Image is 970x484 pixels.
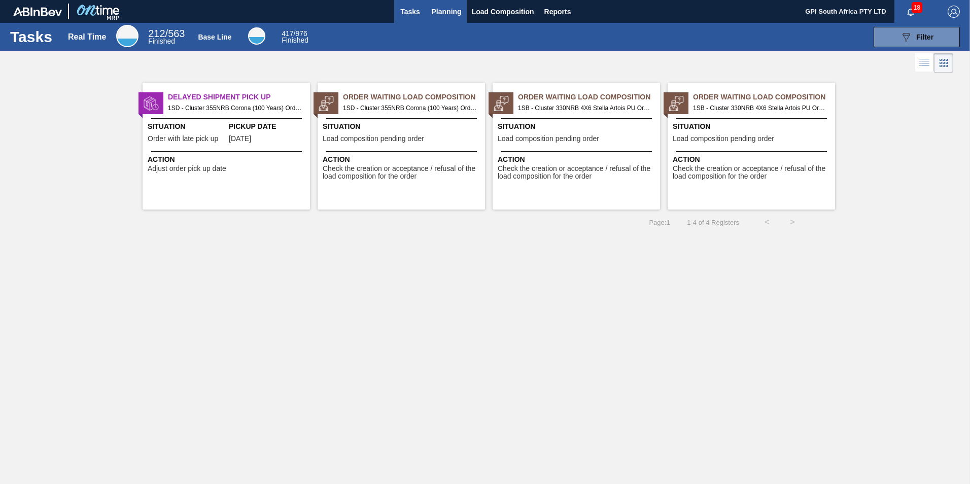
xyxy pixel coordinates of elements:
[148,37,175,45] span: Finished
[148,135,218,143] span: Order with late pick up
[912,2,922,13] span: 18
[498,154,657,165] span: Action
[148,28,185,39] span: / 563
[13,7,62,16] img: TNhmsLtSVTkK8tSr43FrP2fwEKptu5GPRR3wAAAABJRU5ErkJggg==
[343,92,485,102] span: Order Waiting Load Composition
[673,121,833,132] span: Situation
[198,33,231,41] div: Base Line
[916,33,933,41] span: Filter
[472,6,534,18] span: Load Composition
[168,102,302,114] span: 1SD - Cluster 355NRB Corona (100 Years) Order - 31838
[116,25,138,47] div: Real Time
[673,165,833,181] span: Check the creation or acceptance / refusal of the load composition for the order
[148,154,307,165] span: Action
[399,6,422,18] span: Tasks
[685,219,739,226] span: 1 - 4 of 4 Registers
[282,36,308,44] span: Finished
[282,29,307,38] span: / 976
[673,154,833,165] span: Action
[248,27,265,45] div: Base Line
[148,29,185,45] div: Real Time
[323,165,482,181] span: Check the creation or acceptance / refusal of the load composition for the order
[518,92,660,102] span: Order Waiting Load Composition
[649,219,670,226] span: Page : 1
[282,29,293,38] span: 417
[229,121,307,132] span: Pickup Date
[10,31,55,43] h1: Tasks
[934,53,953,73] div: Card Vision
[498,165,657,181] span: Check the creation or acceptance / refusal of the load composition for the order
[874,27,960,47] button: Filter
[673,135,774,143] span: Load composition pending order
[168,92,310,102] span: Delayed Shipment Pick Up
[148,121,226,132] span: Situation
[544,6,571,18] span: Reports
[282,30,308,44] div: Base Line
[323,121,482,132] span: Situation
[894,5,927,19] button: Notifications
[68,32,106,42] div: Real Time
[148,165,226,172] span: Adjust order pick up date
[915,53,934,73] div: List Vision
[754,210,780,235] button: <
[432,6,462,18] span: Planning
[518,102,652,114] span: 1SB - Cluster 330NRB 4X6 Stella Artois PU Order - 31997
[343,102,477,114] span: 1SD - Cluster 355NRB Corona (100 Years) Order - 30990
[144,96,159,111] img: status
[323,135,424,143] span: Load composition pending order
[319,96,334,111] img: status
[148,28,165,39] span: 212
[494,96,509,111] img: status
[693,92,835,102] span: Order Waiting Load Composition
[498,121,657,132] span: Situation
[498,135,599,143] span: Load composition pending order
[669,96,684,111] img: status
[693,102,827,114] span: 1SB - Cluster 330NRB 4X6 Stella Artois PU Order - 31998
[948,6,960,18] img: Logout
[229,135,251,143] span: 09/21/2025
[323,154,482,165] span: Action
[780,210,805,235] button: >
